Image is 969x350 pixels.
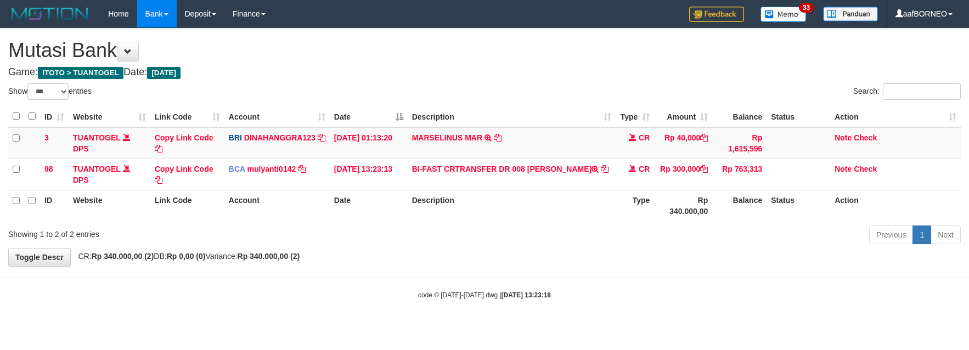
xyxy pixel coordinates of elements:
[8,83,92,100] label: Show entries
[502,291,551,299] strong: [DATE] 13:23:18
[155,133,213,153] a: Copy Link Code
[69,127,150,159] td: DPS
[654,127,712,159] td: Rp 40,000
[712,127,767,159] td: Rp 1,615,596
[823,7,878,21] img: panduan.png
[760,7,807,22] img: Button%20Memo.svg
[238,252,300,261] strong: Rp 340.000,00 (2)
[44,165,53,173] span: 98
[408,159,616,190] td: BI-FAST CRTRANSFER DR 008 [PERSON_NAME]
[799,3,814,13] span: 33
[830,190,961,221] th: Action
[44,133,49,142] span: 3
[883,83,961,100] input: Search:
[412,133,482,142] a: MARSELINUS MAR
[247,165,296,173] a: mulyanti0142
[689,7,744,22] img: Feedback.jpg
[40,106,69,127] th: ID: activate to sort column ascending
[712,190,767,221] th: Balance
[654,106,712,127] th: Amount: activate to sort column ascending
[224,190,330,221] th: Account
[835,165,852,173] a: Note
[853,83,961,100] label: Search:
[931,225,961,244] a: Next
[318,133,325,142] a: Copy DINAHANGGRA123 to clipboard
[40,190,69,221] th: ID
[712,159,767,190] td: Rp 763,313
[150,106,224,127] th: Link Code: activate to sort column ascending
[69,190,150,221] th: Website
[298,165,306,173] a: Copy mulyanti0142 to clipboard
[654,159,712,190] td: Rp 300,000
[616,106,654,127] th: Type: activate to sort column ascending
[616,190,654,221] th: Type
[244,133,316,142] a: DINAHANGGRA123
[224,106,330,127] th: Account: activate to sort column ascending
[408,106,616,127] th: Description: activate to sort column ascending
[869,225,913,244] a: Previous
[639,165,650,173] span: CR
[73,252,300,261] span: CR: DB: Variance:
[150,190,224,221] th: Link Code
[69,106,150,127] th: Website: activate to sort column ascending
[330,159,408,190] td: [DATE] 13:23:13
[835,133,852,142] a: Note
[8,5,92,22] img: MOTION_logo.png
[73,165,121,173] a: TUANTOGEL
[700,165,708,173] a: Copy Rp 300,000 to clipboard
[601,165,609,173] a: Copy BI-FAST CRTRANSFER DR 008 ANRIANO SITOMPUL to clipboard
[92,252,154,261] strong: Rp 340.000,00 (2)
[408,190,616,221] th: Description
[494,133,502,142] a: Copy MARSELINUS MAR to clipboard
[639,133,650,142] span: CR
[27,83,69,100] select: Showentries
[712,106,767,127] th: Balance
[330,190,408,221] th: Date
[330,106,408,127] th: Date: activate to sort column descending
[8,39,961,61] h1: Mutasi Bank
[167,252,206,261] strong: Rp 0,00 (0)
[73,133,121,142] a: TUANTOGEL
[654,190,712,221] th: Rp 340.000,00
[69,159,150,190] td: DPS
[418,291,551,299] small: code © [DATE]-[DATE] dwg |
[229,165,245,173] span: BCA
[830,106,961,127] th: Action: activate to sort column ascending
[700,133,708,142] a: Copy Rp 40,000 to clipboard
[8,224,396,240] div: Showing 1 to 2 of 2 entries
[912,225,931,244] a: 1
[767,106,830,127] th: Status
[147,67,181,79] span: [DATE]
[155,165,213,184] a: Copy Link Code
[854,165,877,173] a: Check
[767,190,830,221] th: Status
[8,248,71,267] a: Toggle Descr
[8,67,961,78] h4: Game: Date:
[854,133,877,142] a: Check
[229,133,242,142] span: BRI
[38,67,123,79] span: ITOTO > TUANTOGEL
[330,127,408,159] td: [DATE] 01:13:20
